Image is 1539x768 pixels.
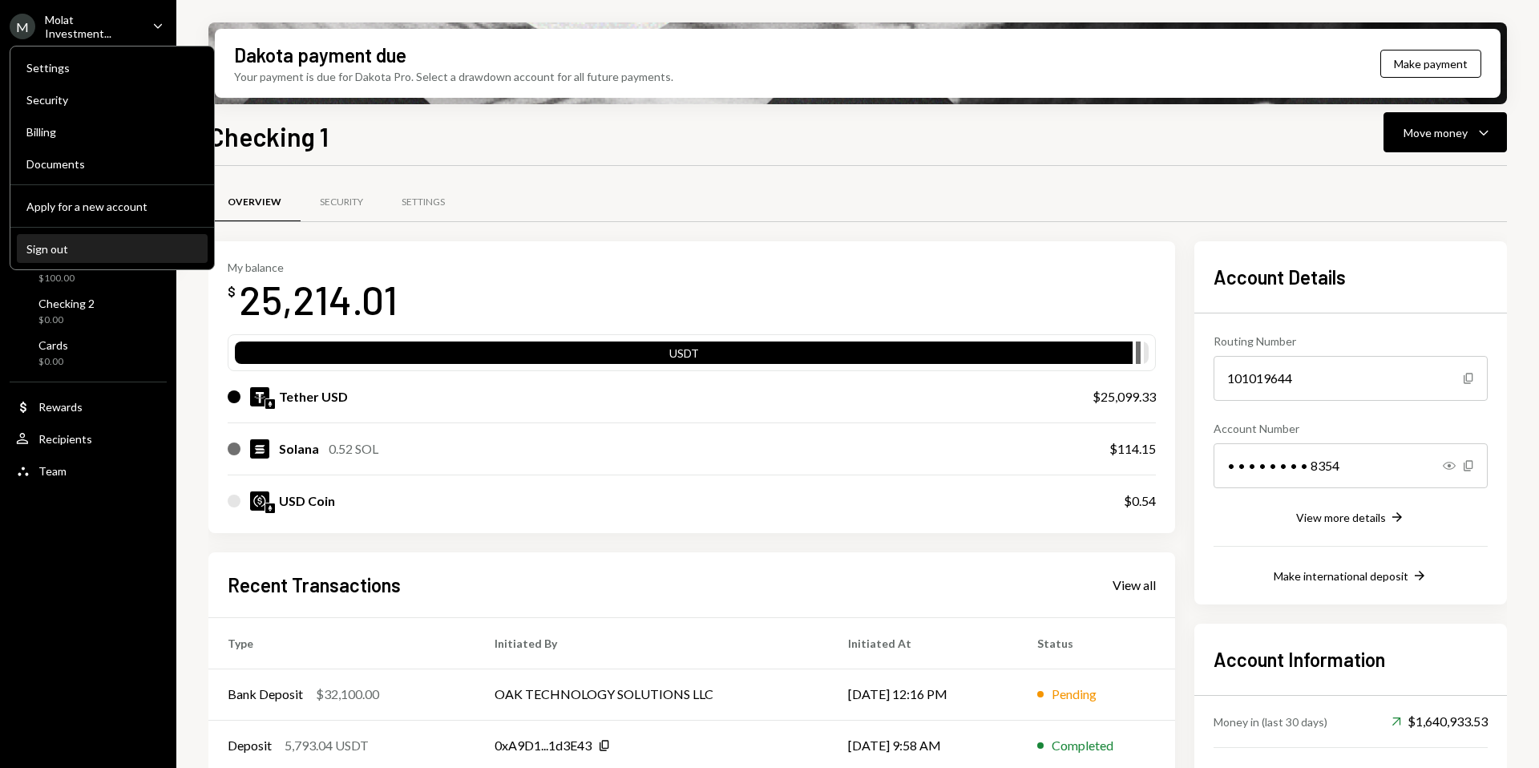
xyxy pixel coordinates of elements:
[1214,356,1488,401] div: 101019644
[250,491,269,511] img: USDC
[1113,577,1156,593] div: View all
[228,685,303,704] div: Bank Deposit
[38,272,83,285] div: $100.00
[279,491,335,511] div: USD Coin
[829,617,1018,669] th: Initiated At
[38,297,95,310] div: Checking 2
[316,685,379,704] div: $32,100.00
[495,736,592,755] div: 0xA9D1...1d3E43
[1214,646,1488,673] h2: Account Information
[829,669,1018,720] td: [DATE] 12:16 PM
[234,68,673,85] div: Your payment is due for Dakota Pro. Select a drawdown account for all future payments.
[228,196,281,209] div: Overview
[38,338,68,352] div: Cards
[1296,511,1386,524] div: View more details
[1214,264,1488,290] h2: Account Details
[1018,617,1175,669] th: Status
[1392,712,1488,731] div: $1,640,933.53
[208,182,301,223] a: Overview
[1113,576,1156,593] a: View all
[38,400,83,414] div: Rewards
[10,292,167,330] a: Checking 2$0.00
[279,439,319,459] div: Solana
[208,120,329,152] h1: Checking 1
[1214,420,1488,437] div: Account Number
[265,399,275,409] img: ethereum-mainnet
[1214,713,1327,730] div: Money in (last 30 days)
[45,13,139,40] div: Molat Investment...
[10,14,35,39] div: M
[26,125,198,139] div: Billing
[475,617,829,669] th: Initiated By
[10,424,167,453] a: Recipients
[235,345,1133,367] div: USDT
[1274,568,1428,585] button: Make international deposit
[1383,112,1507,152] button: Move money
[26,200,198,213] div: Apply for a new account
[38,432,92,446] div: Recipients
[320,196,363,209] div: Security
[17,85,208,114] a: Security
[10,333,167,372] a: Cards$0.00
[228,261,398,274] div: My balance
[329,439,378,459] div: 0.52 SOL
[1214,443,1488,488] div: • • • • • • • • 8354
[26,157,198,171] div: Documents
[265,503,275,513] img: ethereum-mainnet
[279,387,348,406] div: Tether USD
[1274,569,1408,583] div: Make international deposit
[1052,736,1113,755] div: Completed
[1093,387,1156,406] div: $25,099.33
[1296,509,1405,527] button: View more details
[10,392,167,421] a: Rewards
[38,313,95,327] div: $0.00
[285,736,369,755] div: 5,793.04 USDT
[239,274,398,325] div: 25,214.01
[1052,685,1097,704] div: Pending
[250,387,269,406] img: USDT
[1109,439,1156,459] div: $114.15
[382,182,464,223] a: Settings
[38,464,67,478] div: Team
[234,42,406,68] div: Dakota payment due
[26,61,198,75] div: Settings
[402,196,445,209] div: Settings
[26,93,198,107] div: Security
[1380,50,1481,78] button: Make payment
[17,149,208,178] a: Documents
[10,456,167,485] a: Team
[17,53,208,82] a: Settings
[17,235,208,264] button: Sign out
[1214,333,1488,350] div: Routing Number
[26,242,198,256] div: Sign out
[250,439,269,459] img: SOL
[228,284,236,300] div: $
[17,117,208,146] a: Billing
[228,572,401,598] h2: Recent Transactions
[1124,491,1156,511] div: $0.54
[228,736,272,755] div: Deposit
[1404,124,1468,141] div: Move money
[17,192,208,221] button: Apply for a new account
[301,182,382,223] a: Security
[208,617,475,669] th: Type
[475,669,829,720] td: OAK TECHNOLOGY SOLUTIONS LLC
[38,355,68,369] div: $0.00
